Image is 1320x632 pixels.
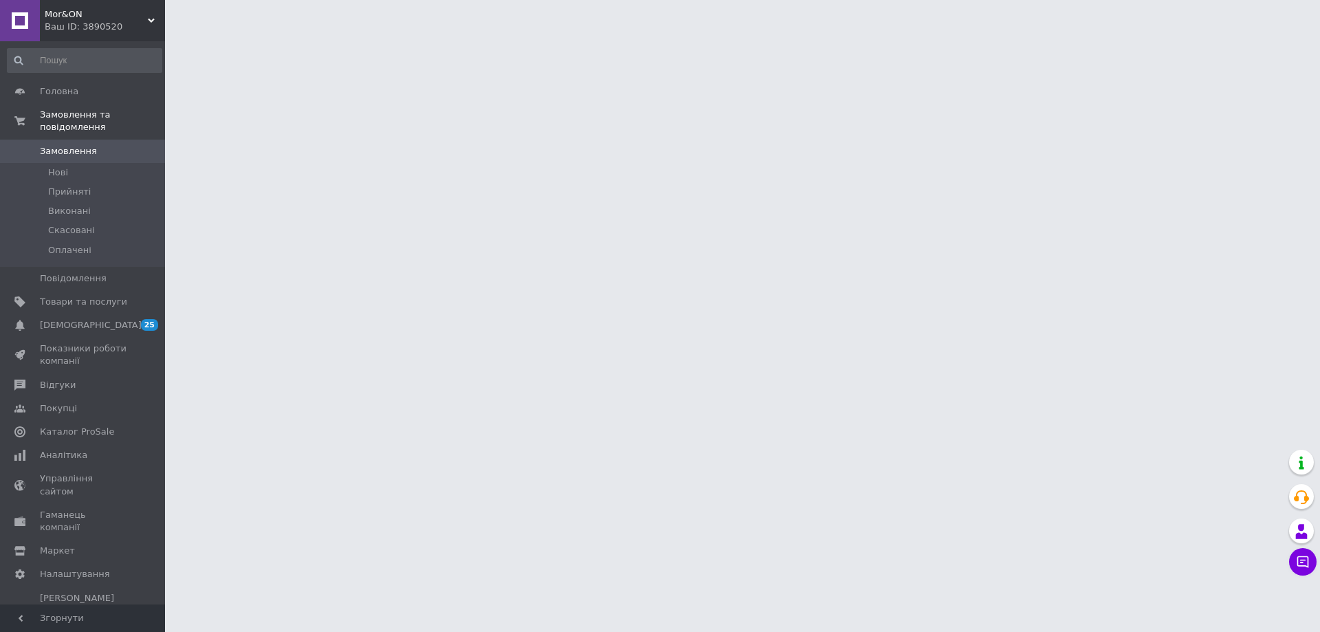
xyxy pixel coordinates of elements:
span: [PERSON_NAME] та рахунки [40,592,127,630]
span: Управління сайтом [40,472,127,497]
span: Каталог ProSale [40,426,114,438]
span: Замовлення [40,145,97,157]
span: Нові [48,166,68,179]
span: Маркет [40,545,75,557]
span: Прийняті [48,186,91,198]
span: Товари та послуги [40,296,127,308]
button: Чат з покупцем [1289,548,1317,576]
span: Оплачені [48,244,91,257]
span: Налаштування [40,568,110,580]
span: Замовлення та повідомлення [40,109,165,133]
span: Повідомлення [40,272,107,285]
div: Ваш ID: 3890520 [45,21,165,33]
span: Аналітика [40,449,87,461]
span: Mor&ON [45,8,148,21]
span: Показники роботи компанії [40,342,127,367]
span: Скасовані [48,224,95,237]
span: Гаманець компанії [40,509,127,534]
span: 25 [141,319,158,331]
span: Відгуки [40,379,76,391]
span: Покупці [40,402,77,415]
span: Виконані [48,205,91,217]
span: [DEMOGRAPHIC_DATA] [40,319,142,331]
input: Пошук [7,48,162,73]
span: Головна [40,85,78,98]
